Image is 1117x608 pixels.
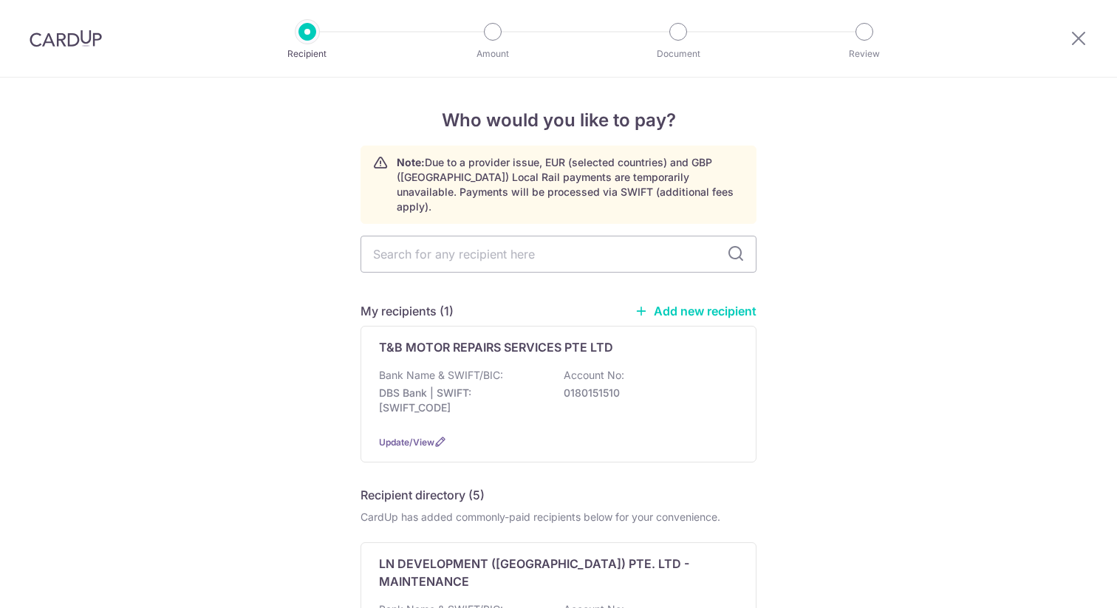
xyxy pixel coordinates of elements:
[810,47,919,61] p: Review
[438,47,547,61] p: Amount
[379,386,544,415] p: DBS Bank | SWIFT: [SWIFT_CODE]
[379,555,720,590] p: LN DEVELOPMENT ([GEOGRAPHIC_DATA]) PTE. LTD - MAINTENANCE
[361,510,756,525] div: CardUp has added commonly-paid recipients below for your convenience.
[624,47,733,61] p: Document
[397,155,744,214] p: Due to a provider issue, EUR (selected countries) and GBP ([GEOGRAPHIC_DATA]) Local Rail payments...
[253,47,362,61] p: Recipient
[397,156,425,168] strong: Note:
[1022,564,1102,601] iframe: Opens a widget where you can find more information
[361,486,485,504] h5: Recipient directory (5)
[379,338,613,356] p: T&B MOTOR REPAIRS SERVICES PTE LTD
[635,304,756,318] a: Add new recipient
[564,368,624,383] p: Account No:
[361,236,756,273] input: Search for any recipient here
[361,107,756,134] h4: Who would you like to pay?
[564,386,729,400] p: 0180151510
[30,30,102,47] img: CardUp
[361,302,454,320] h5: My recipients (1)
[379,437,434,448] a: Update/View
[379,368,503,383] p: Bank Name & SWIFT/BIC:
